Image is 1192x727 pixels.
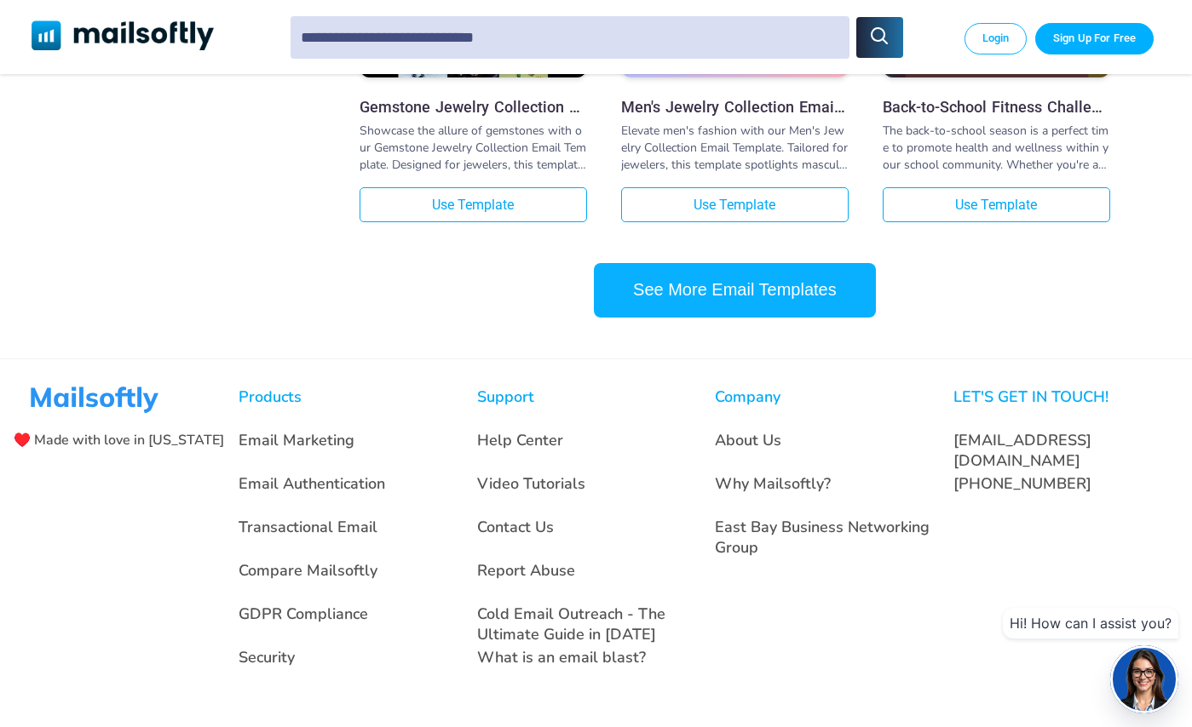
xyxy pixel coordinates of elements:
a: Security [239,647,295,667]
span: ♥️ Made with love in [US_STATE] [14,431,224,461]
a: Help Center [477,430,563,450]
a: Use Template [883,187,1110,222]
a: Email Marketing [239,430,354,450]
a: Login [965,23,1028,54]
img: agent [1110,648,1178,711]
a: Contact Us [477,517,554,537]
a: Gemstone Jewelry Collection Email Template [360,98,587,116]
a: Men's Jewelry Collection Email Template [621,98,849,116]
a: [PHONE_NUMBER] [953,473,1091,494]
img: Mailsoftly Logo [32,20,215,50]
a: Compare Mailsoftly [239,560,377,581]
a: About Us [715,430,781,450]
a: Why Mailsoftly? [715,473,831,494]
a: Mailsoftly [32,20,215,54]
a: GDPR Compliance [239,604,368,624]
a: Email Authentication [239,473,385,494]
a: Video Tutorials [477,473,585,494]
div: Showcase the allure of gemstones with our Gemstone Jewelry Collection Email Template. Designed fo... [360,123,587,174]
a: Trial [1035,23,1154,54]
a: East Bay Business Networking Group [715,517,930,558]
button: See More Email Templates [594,263,876,318]
div: Hi! How can I assist you? [1003,608,1178,638]
a: [EMAIL_ADDRESS][DOMAIN_NAME] [953,430,1091,471]
a: Back-to-School Fitness Challenge Email Template [883,98,1110,116]
a: What is an email blast? [477,647,646,667]
a: Cold Email Outreach - The Ultimate Guide in [DATE] [477,604,665,644]
a: Use Template [360,187,587,222]
div: Elevate men's fashion with our Men's Jewelry Collection Email Template. Tailored for jewelers, th... [621,123,849,174]
a: Report Abuse [477,560,575,581]
img: Mailsoftly Logo [31,386,158,414]
div: The back-to-school season is a perfect time to promote health and wellness within your school com... [883,123,1110,174]
a: Transactional Email [239,517,377,537]
a: Use Template [621,187,849,222]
